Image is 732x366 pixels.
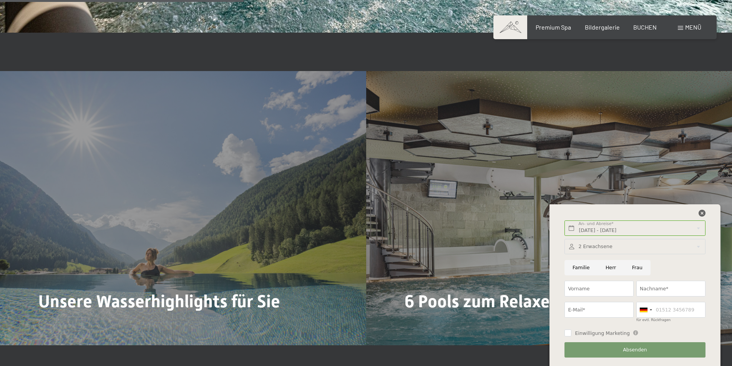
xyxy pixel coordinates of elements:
a: Bildergalerie [585,23,620,31]
a: BUCHEN [633,23,657,31]
span: Einwilligung Marketing [575,330,630,337]
button: Absenden [564,342,705,358]
span: Menü [685,23,701,31]
div: Germany (Deutschland): +49 [637,302,654,317]
a: Premium Spa [536,23,571,31]
span: 6 Pools zum Relaxen [405,291,559,311]
label: für evtl. Rückfragen [636,318,671,322]
span: Absenden [623,346,647,353]
span: Unsere Wasserhighlights für Sie [38,291,280,311]
input: 01512 3456789 [636,302,705,318]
